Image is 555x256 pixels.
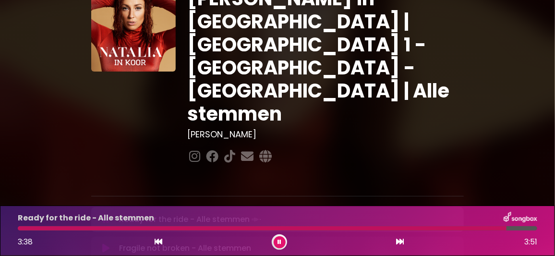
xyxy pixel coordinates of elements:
p: Ready for the ride - Alle stemmen [18,212,154,224]
h3: [PERSON_NAME] [187,129,464,140]
span: 3:38 [18,236,33,247]
span: 3:51 [524,236,537,248]
img: songbox-logo-white.png [504,212,537,224]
